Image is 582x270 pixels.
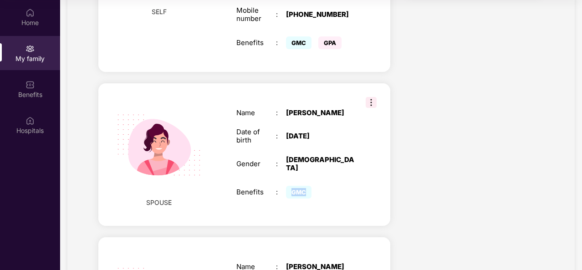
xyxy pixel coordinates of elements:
[276,188,286,196] div: :
[286,156,355,172] div: [DEMOGRAPHIC_DATA]
[236,160,276,168] div: Gender
[276,109,286,117] div: :
[318,36,342,49] span: GPA
[286,109,355,117] div: [PERSON_NAME]
[366,97,377,108] img: svg+xml;base64,PHN2ZyB3aWR0aD0iMzIiIGhlaWdodD0iMzIiIHZpZXdCb3g9IjAgMCAzMiAzMiIgZmlsbD0ibm9uZSIgeG...
[236,188,276,196] div: Benefits
[286,132,355,140] div: [DATE]
[236,39,276,47] div: Benefits
[26,116,35,125] img: svg+xml;base64,PHN2ZyBpZD0iSG9zcGl0YWxzIiB4bWxucz0iaHR0cDovL3d3dy53My5vcmcvMjAwMC9zdmciIHdpZHRoPS...
[26,8,35,17] img: svg+xml;base64,PHN2ZyBpZD0iSG9tZSIgeG1sbnM9Imh0dHA6Ly93d3cudzMub3JnLzIwMDAvc3ZnIiB3aWR0aD0iMjAiIG...
[276,39,286,47] div: :
[106,92,211,198] img: svg+xml;base64,PHN2ZyB4bWxucz0iaHR0cDovL3d3dy53My5vcmcvMjAwMC9zdmciIHdpZHRoPSIyMjQiIGhlaWdodD0iMT...
[276,10,286,19] div: :
[236,6,276,23] div: Mobile number
[276,132,286,140] div: :
[286,186,311,199] span: GMC
[152,7,167,17] span: SELF
[26,80,35,89] img: svg+xml;base64,PHN2ZyBpZD0iQmVuZWZpdHMiIHhtbG5zPSJodHRwOi8vd3d3LnczLm9yZy8yMDAwL3N2ZyIgd2lkdGg9Ij...
[276,160,286,168] div: :
[26,44,35,53] img: svg+xml;base64,PHN2ZyB3aWR0aD0iMjAiIGhlaWdodD0iMjAiIHZpZXdCb3g9IjAgMCAyMCAyMCIgZmlsbD0ibm9uZSIgeG...
[286,36,311,49] span: GMC
[236,109,276,117] div: Name
[286,10,355,19] div: [PHONE_NUMBER]
[236,128,276,144] div: Date of birth
[146,198,172,208] span: SPOUSE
